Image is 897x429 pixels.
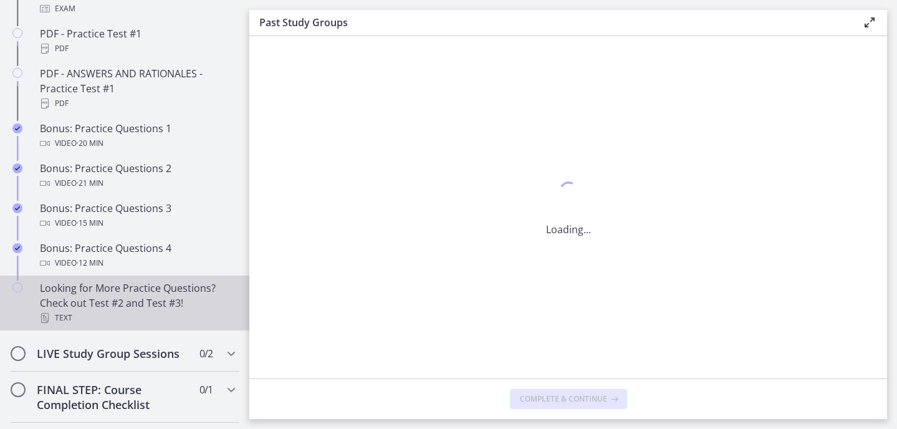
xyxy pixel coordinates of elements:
[12,163,22,173] i: Completed
[40,161,234,191] div: Bonus: Practice Questions 2
[12,243,22,253] i: Completed
[40,121,234,151] div: Bonus: Practice Questions 1
[40,311,234,325] div: Text
[40,256,234,271] div: Video
[40,216,234,231] div: Video
[40,26,234,56] div: PDF - Practice Test #1
[40,136,234,151] div: Video
[77,256,103,271] span: · 12 min
[520,394,607,404] span: Complete & continue
[546,222,591,237] p: Loading...
[40,1,234,16] div: Exam
[199,346,213,361] span: 0 / 2
[77,176,103,191] span: · 21 min
[77,136,103,151] span: · 20 min
[12,203,22,213] i: Completed
[259,15,842,30] h3: Past Study Groups
[510,389,627,409] button: Complete & continue
[12,123,22,133] i: Completed
[40,66,234,111] div: PDF - ANSWERS AND RATIONALES - Practice Test #1
[77,216,103,231] span: · 15 min
[37,382,189,412] h2: FINAL STEP: Course Completion Checklist
[40,281,234,325] div: Looking for More Practice Questions? Check out Test #2 and Test #3!
[40,96,234,111] div: PDF
[40,201,234,231] div: Bonus: Practice Questions 3
[37,346,189,361] h2: LIVE Study Group Sessions
[199,382,213,397] span: 0 / 1
[40,241,234,271] div: Bonus: Practice Questions 4
[40,41,234,56] div: PDF
[546,178,591,207] div: 1
[40,176,234,191] div: Video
